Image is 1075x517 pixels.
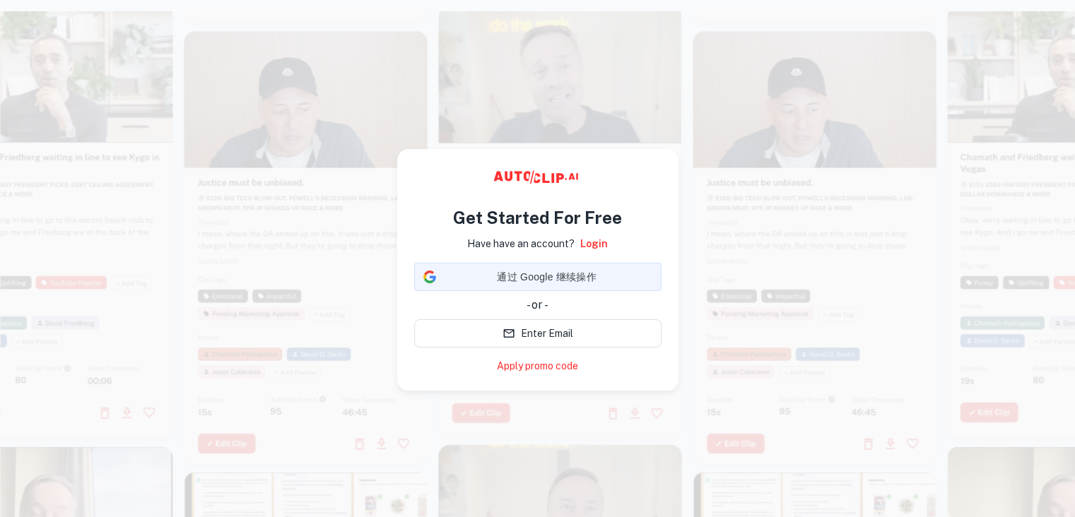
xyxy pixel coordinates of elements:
[467,236,575,251] p: Have have an account?
[580,236,608,251] a: Login
[414,319,662,347] button: Enter Email
[414,263,662,291] div: 通过 Google 继续操作
[453,205,622,230] h4: Get Started For Free
[442,270,652,285] span: 通过 Google 继续操作
[497,359,578,374] a: Apply promo code
[414,297,662,314] div: - or -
